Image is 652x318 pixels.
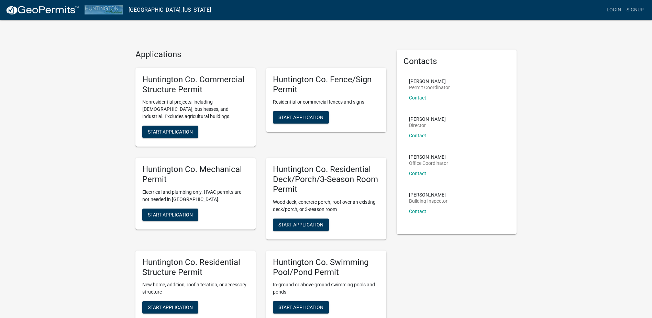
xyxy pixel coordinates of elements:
[273,199,379,213] p: Wood deck, concrete porch, roof over an existing deck/porch, or 3-season room
[273,281,379,296] p: In-ground or above ground swimming pools and ponds
[148,305,193,310] span: Start Application
[273,111,329,124] button: Start Application
[142,257,249,277] h5: Huntington Co. Residential Structure Permit
[273,98,379,106] p: Residential or commercial fences and signs
[142,75,249,95] h5: Huntington Co. Commercial Structure Permit
[278,115,323,120] span: Start Application
[273,75,379,95] h5: Huntington Co. Fence/Sign Permit
[409,192,447,197] p: [PERSON_NAME]
[273,257,379,277] h5: Huntington Co. Swimming Pool/Pond Permit
[604,3,624,17] a: Login
[142,209,198,221] button: Start Application
[142,98,249,120] p: Nonresidential projects, including [DEMOGRAPHIC_DATA], businesses, and industrial. Excludes agric...
[142,301,198,314] button: Start Application
[142,165,249,184] h5: Huntington Co. Mechanical Permit
[409,209,426,214] a: Contact
[409,133,426,138] a: Contact
[278,305,323,310] span: Start Application
[409,85,450,90] p: Permit Coordinator
[142,281,249,296] p: New home, addition, roof alteration, or accessory structure
[404,56,510,66] h5: Contacts
[148,129,193,135] span: Start Application
[409,95,426,100] a: Contact
[409,79,450,84] p: [PERSON_NAME]
[409,171,426,176] a: Contact
[278,222,323,227] span: Start Application
[142,189,249,203] p: Electrical and plumbing only. HVAC permits are not needed in [GEOGRAPHIC_DATA].
[624,3,647,17] a: Signup
[129,4,211,16] a: [GEOGRAPHIC_DATA], [US_STATE]
[409,161,448,166] p: Office Coordinator
[409,199,447,203] p: Building Inspector
[85,5,123,14] img: Huntington County, Indiana
[273,165,379,194] h5: Huntington Co. Residential Deck/Porch/3-Season Room Permit
[409,117,446,121] p: [PERSON_NAME]
[135,50,386,60] h4: Applications
[148,212,193,217] span: Start Application
[409,155,448,159] p: [PERSON_NAME]
[409,123,446,128] p: Director
[273,301,329,314] button: Start Application
[142,126,198,138] button: Start Application
[273,219,329,231] button: Start Application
